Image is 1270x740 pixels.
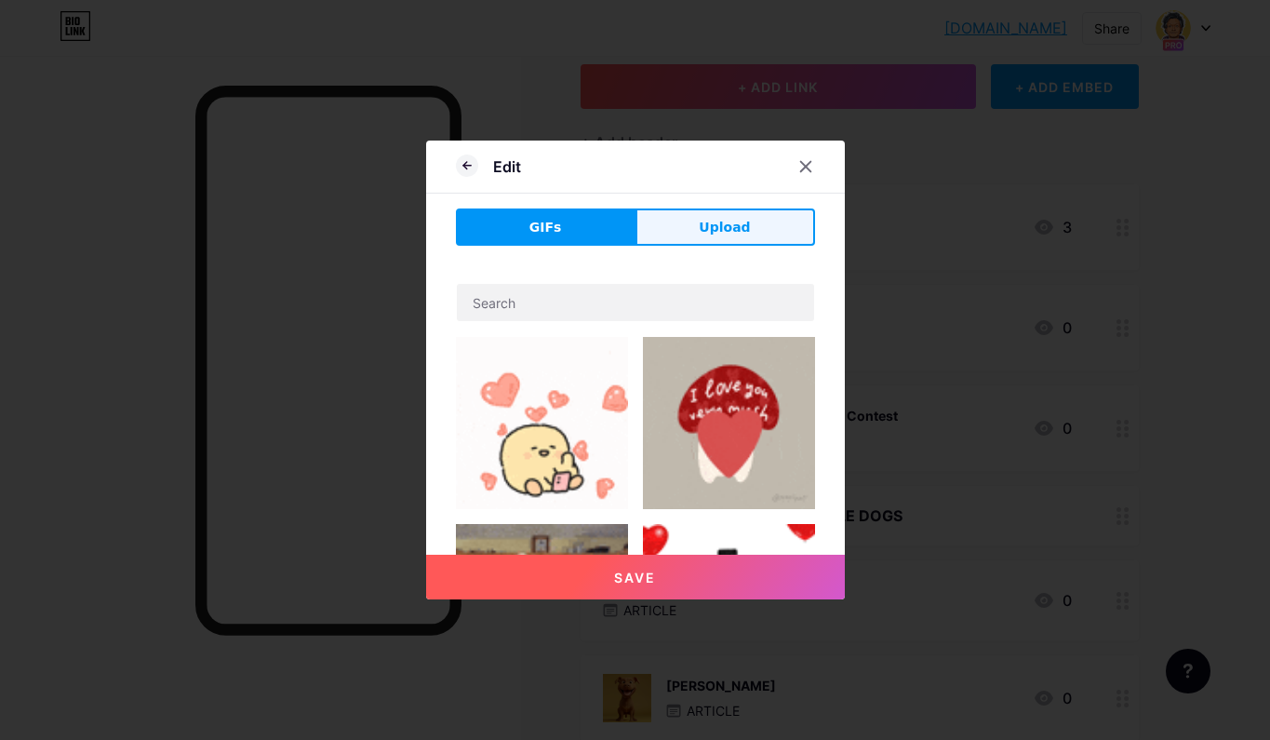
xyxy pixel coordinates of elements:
span: Upload [699,218,750,237]
img: Gihpy [643,524,815,696]
span: Save [614,570,656,585]
button: Upload [635,209,815,246]
button: Save [426,555,845,599]
input: Search [457,284,814,321]
div: Edit [493,155,521,178]
button: GIFs [456,209,635,246]
img: Gihpy [643,337,815,509]
span: GIFs [529,218,562,237]
img: Gihpy [456,337,628,509]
